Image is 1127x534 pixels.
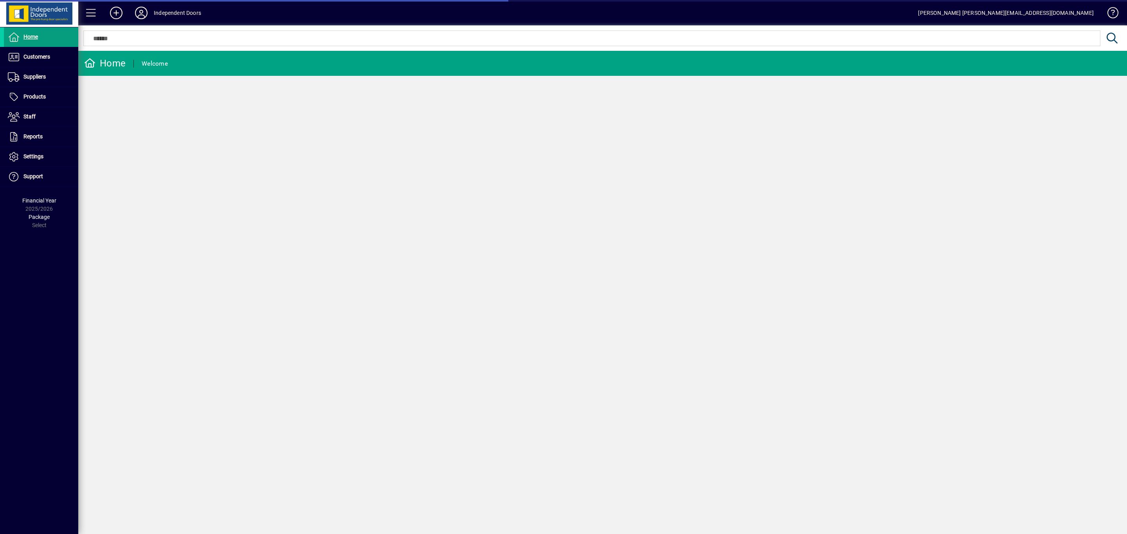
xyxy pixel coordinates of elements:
[23,153,43,159] span: Settings
[1102,2,1117,27] a: Knowledge Base
[4,107,78,127] a: Staff
[23,34,38,40] span: Home
[104,6,129,20] button: Add
[4,47,78,67] a: Customers
[22,197,56,204] span: Financial Year
[4,167,78,186] a: Support
[84,57,126,70] div: Home
[129,6,154,20] button: Profile
[29,214,50,220] span: Package
[154,7,201,19] div: Independent Doors
[23,173,43,179] span: Support
[23,133,43,140] span: Reports
[4,87,78,107] a: Products
[23,113,36,120] span: Staff
[142,57,168,70] div: Welcome
[23,73,46,80] span: Suppliers
[4,67,78,87] a: Suppliers
[918,7,1094,19] div: [PERSON_NAME] [PERSON_NAME][EMAIL_ADDRESS][DOMAIN_NAME]
[4,147,78,167] a: Settings
[23,93,46,100] span: Products
[4,127,78,147] a: Reports
[23,54,50,60] span: Customers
